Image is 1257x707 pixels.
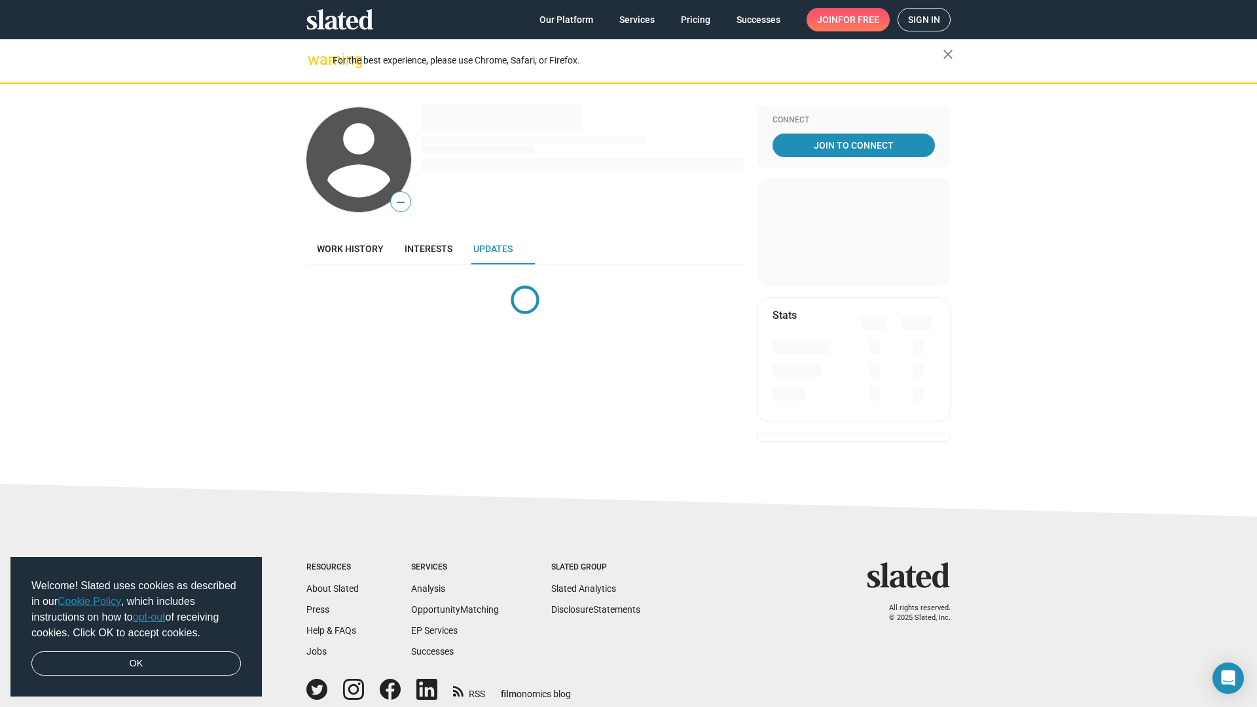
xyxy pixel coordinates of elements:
[619,8,655,31] span: Services
[898,8,951,31] a: Sign in
[411,583,445,594] a: Analysis
[133,611,166,623] a: opt-out
[411,625,458,636] a: EP Services
[463,233,523,264] a: Updates
[306,604,329,615] a: Press
[908,9,940,31] span: Sign in
[306,562,359,573] div: Resources
[807,8,890,31] a: Joinfor free
[773,134,935,157] a: Join To Connect
[775,134,932,157] span: Join To Connect
[1212,662,1244,694] div: Open Intercom Messenger
[875,604,951,623] p: All rights reserved. © 2025 Slated, Inc.
[317,244,384,254] span: Work history
[737,8,780,31] span: Successes
[773,308,797,322] mat-card-title: Stats
[333,52,943,69] div: For the best experience, please use Chrome, Safari, or Firefox.
[681,8,710,31] span: Pricing
[670,8,721,31] a: Pricing
[411,646,454,657] a: Successes
[551,604,640,615] a: DisclosureStatements
[411,604,499,615] a: OpportunityMatching
[551,583,616,594] a: Slated Analytics
[306,625,356,636] a: Help & FAQs
[391,194,410,211] span: —
[609,8,665,31] a: Services
[501,678,571,700] a: filmonomics blog
[306,646,327,657] a: Jobs
[58,596,121,607] a: Cookie Policy
[308,52,323,67] mat-icon: warning
[405,244,452,254] span: Interests
[31,651,241,676] a: dismiss cookie message
[817,8,879,31] span: Join
[306,233,394,264] a: Work history
[529,8,604,31] a: Our Platform
[31,578,241,641] span: Welcome! Slated uses cookies as described in our , which includes instructions on how to of recei...
[551,562,640,573] div: Slated Group
[473,244,513,254] span: Updates
[453,680,485,700] a: RSS
[10,557,262,697] div: cookieconsent
[394,233,463,264] a: Interests
[940,46,956,62] mat-icon: close
[539,8,593,31] span: Our Platform
[501,689,517,699] span: film
[306,583,359,594] a: About Slated
[411,562,499,573] div: Services
[726,8,791,31] a: Successes
[838,8,879,31] span: for free
[773,115,935,126] div: Connect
